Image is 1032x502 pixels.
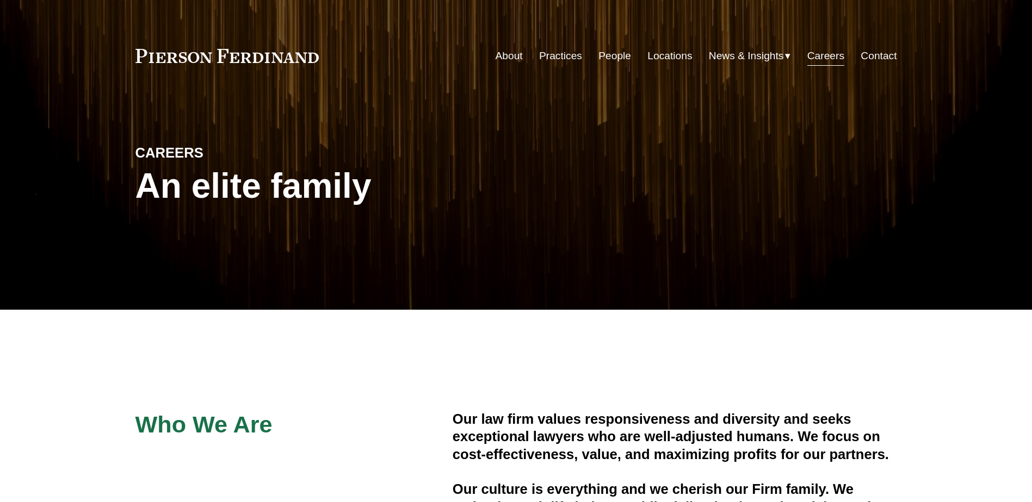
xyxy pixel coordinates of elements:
span: News & Insights [709,47,784,66]
a: People [598,46,631,66]
h4: CAREERS [135,144,326,161]
a: Practices [539,46,582,66]
span: Who We Are [135,411,273,437]
a: Careers [807,46,844,66]
a: Locations [647,46,692,66]
a: Contact [861,46,897,66]
a: folder dropdown [709,46,791,66]
a: About [496,46,523,66]
h1: An elite family [135,166,516,206]
h4: Our law firm values responsiveness and diversity and seeks exceptional lawyers who are well-adjus... [453,410,897,463]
